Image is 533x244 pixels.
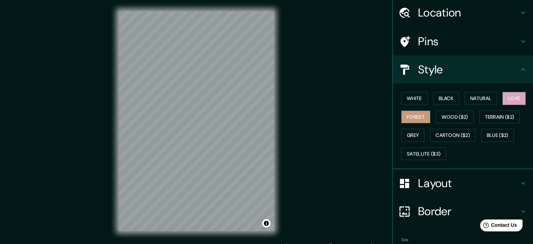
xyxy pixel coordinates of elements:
button: White [401,92,428,105]
button: Black [433,92,459,105]
h4: Border [418,204,519,218]
iframe: Help widget launcher [471,217,525,236]
h4: Pins [418,34,519,48]
button: Blue ($2) [481,129,514,142]
button: Satellite ($3) [401,147,446,160]
h4: Layout [418,176,519,190]
button: Natural [465,92,497,105]
button: Grey [401,129,424,142]
button: Toggle attribution [262,219,271,227]
h4: Location [418,6,519,20]
button: Terrain ($2) [479,111,520,124]
div: Style [393,55,533,84]
button: Love [503,92,526,105]
button: Forest [401,111,430,124]
div: Pins [393,27,533,55]
button: Wood ($2) [436,111,474,124]
div: Layout [393,169,533,197]
button: Cartoon ($2) [430,129,476,142]
canvas: Map [119,11,274,231]
h4: Style [418,62,519,77]
label: Size [401,237,409,243]
div: Border [393,197,533,225]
